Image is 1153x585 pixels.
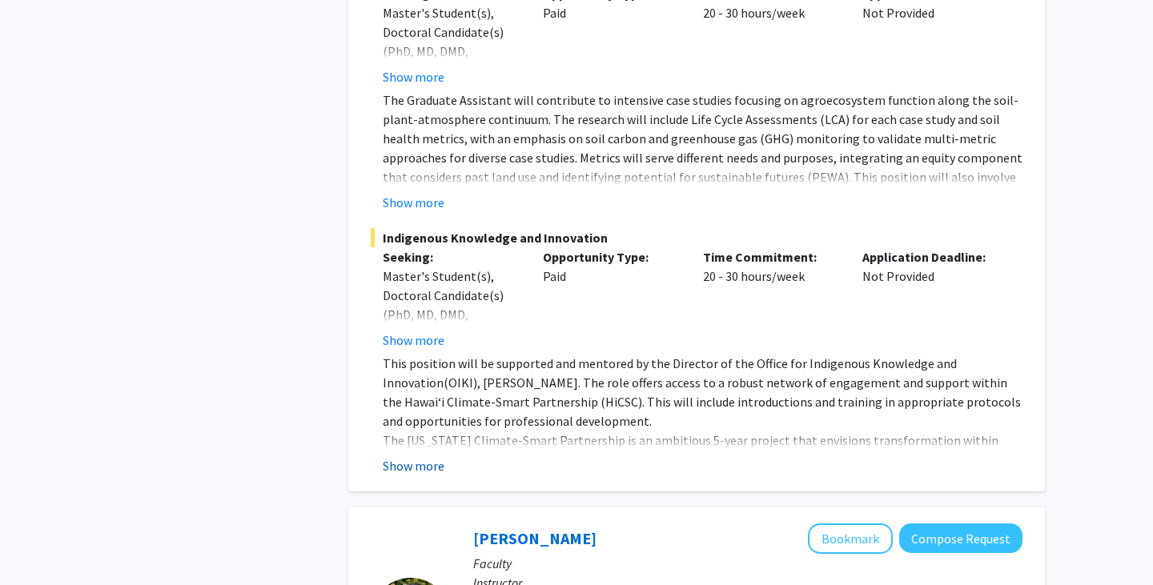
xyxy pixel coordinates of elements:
button: Compose Request to Colleen Rost-Banik [899,523,1022,553]
p: Time Commitment: [703,247,839,266]
p: Faculty [473,554,1022,573]
div: 20 - 30 hours/week [691,247,851,350]
p: Opportunity Type: [543,247,679,266]
button: Show more [383,193,444,212]
p: The [US_STATE] Climate-Smart Partnership is an ambitious 5-year project that envisions transforma... [383,431,1022,546]
button: Show more [383,456,444,475]
p: Application Deadline: [862,247,998,266]
button: Show more [383,67,444,86]
button: Show more [383,331,444,350]
a: [PERSON_NAME] [473,528,597,548]
div: Master's Student(s), Doctoral Candidate(s) (PhD, MD, DMD, PharmD, etc.) [383,266,519,343]
div: Paid [531,247,691,350]
p: Seeking: [383,247,519,266]
button: Add Colleen Rost-Banik to Bookmarks [808,523,893,554]
span: Indigenous Knowledge and Innovation [371,228,1022,247]
div: Master's Student(s), Doctoral Candidate(s) (PhD, MD, DMD, PharmD, etc.) [383,3,519,80]
div: Not Provided [850,247,1010,350]
p: The Graduate Assistant will contribute to intensive case studies focusing on agroecosystem functi... [383,90,1022,206]
iframe: Chat [12,513,68,573]
p: This position will be supported and mentored by the Director of the Office for Indigenous Knowled... [383,354,1022,431]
